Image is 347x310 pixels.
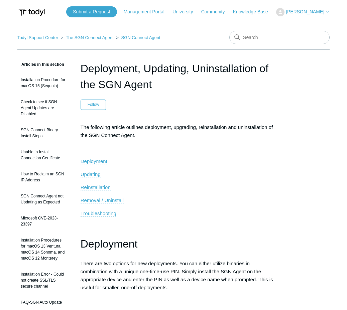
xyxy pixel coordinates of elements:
[17,212,71,230] a: Microsoft CVE-2023-23397
[115,35,160,40] li: SGN Connect Agent
[81,210,116,216] span: Troubleshooting
[201,8,232,15] a: Community
[17,35,60,40] li: Todyl Support Center
[81,197,124,203] span: Removal / Uninstall
[17,124,71,142] a: SGN Connect Binary Install Steps
[17,146,71,164] a: Unable to Install Connection Certificate
[81,184,111,190] a: Reinstallation
[81,60,274,93] h1: Deployment, Updating, Uninstallation of the SGN Agent
[17,296,71,309] a: FAQ-SGN Auto Update
[81,158,107,164] a: Deployment
[60,35,115,40] li: The SGN Connect Agent
[81,210,116,216] a: Troubleshooting
[66,35,114,40] a: The SGN Connect Agent
[81,100,106,110] button: Follow Article
[17,168,71,186] a: How to Reclaim an SGN IP Address
[81,171,101,177] a: Updating
[17,96,71,120] a: Check to see if SGN Agent Updates are Disabled
[172,8,200,15] a: University
[17,190,71,208] a: SGN Connect Agent not Updating as Expected
[17,268,71,293] a: Installation Error - Could not create SSL/TLS secure channel
[66,6,117,17] a: Submit a Request
[81,238,138,250] span: Deployment
[229,31,330,44] input: Search
[233,8,275,15] a: Knowledge Base
[121,35,160,40] a: SGN Connect Agent
[81,197,124,203] a: Removal / Uninstall
[17,73,71,92] a: Installation Procedure for macOS 15 (Sequoia)
[17,35,58,40] a: Todyl Support Center
[276,8,330,16] button: [PERSON_NAME]
[17,6,46,18] img: Todyl Support Center Help Center home page
[17,62,64,67] span: Articles in this section
[286,9,324,14] span: [PERSON_NAME]
[81,124,273,138] span: The following article outlines deployment, upgrading, reinstallation and uninstallation of the SG...
[17,234,71,265] a: Installation Procedures for macOS 13 Ventura, macOS 14 Sonoma, and macOS 12 Monterey
[124,8,171,15] a: Management Portal
[81,261,273,290] span: There are two options for new deployments. You can either utilize binaries in combination with a ...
